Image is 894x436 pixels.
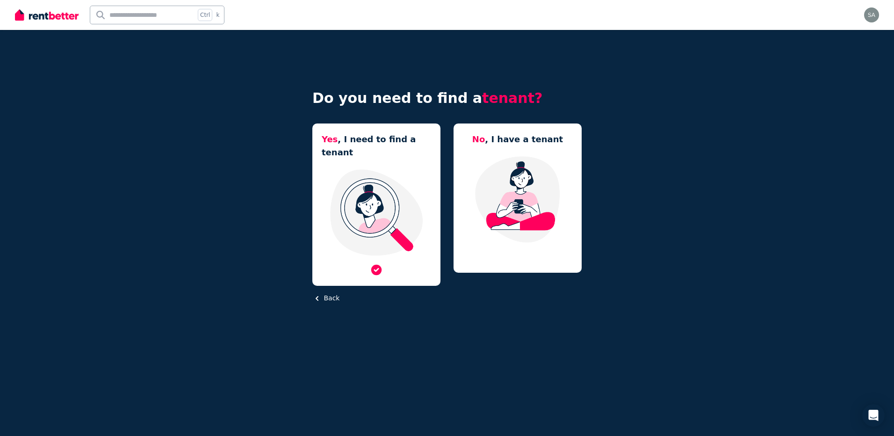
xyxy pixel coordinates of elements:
[312,90,582,107] h4: Do you need to find a
[862,404,885,427] div: Open Intercom Messenger
[472,133,563,146] h5: , I have a tenant
[15,8,79,22] img: RentBetter
[482,90,542,106] span: tenant?
[322,133,431,159] h5: , I need to find a tenant
[864,7,879,22] img: sanroma1962@gmail.com
[463,155,572,243] img: Manage my property
[198,9,212,21] span: Ctrl
[322,168,431,256] img: I need a tenant
[216,11,219,19] span: k
[472,134,485,144] span: No
[312,293,339,303] button: Back
[322,134,338,144] span: Yes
